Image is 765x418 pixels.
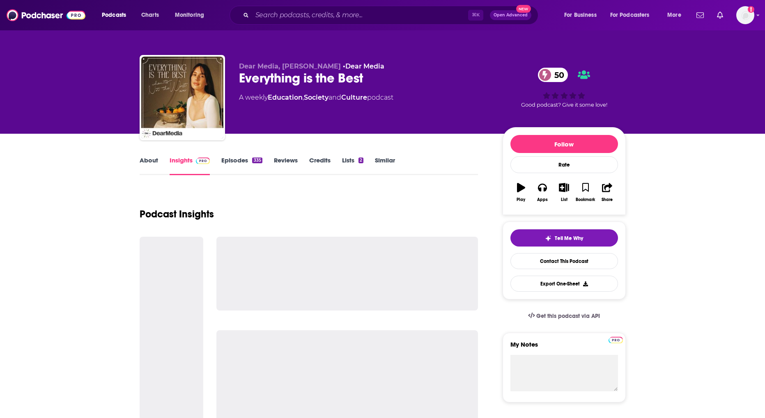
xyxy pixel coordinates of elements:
[274,156,298,175] a: Reviews
[494,13,528,17] span: Open Advanced
[545,235,551,242] img: tell me why sparkle
[558,9,607,22] button: open menu
[96,9,137,22] button: open menu
[221,156,262,175] a: Episodes335
[140,208,214,220] h1: Podcast Insights
[136,9,164,22] a: Charts
[517,197,525,202] div: Play
[503,62,626,113] div: 50Good podcast? Give it some love!
[303,94,304,101] span: ,
[538,68,568,82] a: 50
[510,135,618,153] button: Follow
[609,336,623,343] a: Pro website
[602,197,613,202] div: Share
[175,9,204,21] span: Monitoring
[662,9,691,22] button: open menu
[596,178,618,207] button: Share
[510,253,618,269] a: Contact This Podcast
[516,5,531,13] span: New
[342,156,363,175] a: Lists2
[546,68,568,82] span: 50
[693,8,707,22] a: Show notifications dropdown
[7,7,85,23] img: Podchaser - Follow, Share and Rate Podcasts
[237,6,546,25] div: Search podcasts, credits, & more...
[345,62,384,70] a: Dear Media
[375,156,395,175] a: Similar
[170,156,210,175] a: InsightsPodchaser Pro
[140,156,158,175] a: About
[468,10,483,21] span: ⌘ K
[575,178,596,207] button: Bookmark
[521,102,607,108] span: Good podcast? Give it some love!
[304,94,329,101] a: Society
[510,156,618,173] div: Rate
[239,93,393,103] div: A weekly podcast
[536,313,600,320] span: Get this podcast via API
[564,9,597,21] span: For Business
[736,6,754,24] button: Show profile menu
[510,229,618,247] button: tell me why sparkleTell Me Why
[714,8,726,22] a: Show notifications dropdown
[667,9,681,21] span: More
[268,94,303,101] a: Education
[309,156,331,175] a: Credits
[341,94,367,101] a: Culture
[239,62,341,70] span: Dear Media, [PERSON_NAME]
[343,62,384,70] span: •
[141,57,223,139] img: Everything is the Best
[605,9,662,22] button: open menu
[736,6,754,24] img: User Profile
[196,158,210,164] img: Podchaser Pro
[553,178,574,207] button: List
[609,337,623,343] img: Podchaser Pro
[555,235,583,242] span: Tell Me Why
[736,6,754,24] span: Logged in as RobynHayley
[561,197,567,202] div: List
[358,158,363,163] div: 2
[329,94,341,101] span: and
[252,9,468,22] input: Search podcasts, credits, & more...
[537,197,548,202] div: Apps
[521,306,607,326] a: Get this podcast via API
[510,178,532,207] button: Play
[141,9,159,21] span: Charts
[490,10,531,20] button: Open AdvancedNew
[532,178,553,207] button: Apps
[252,158,262,163] div: 335
[169,9,215,22] button: open menu
[610,9,650,21] span: For Podcasters
[102,9,126,21] span: Podcasts
[576,197,595,202] div: Bookmark
[510,276,618,292] button: Export One-Sheet
[748,6,754,13] svg: Add a profile image
[510,340,618,355] label: My Notes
